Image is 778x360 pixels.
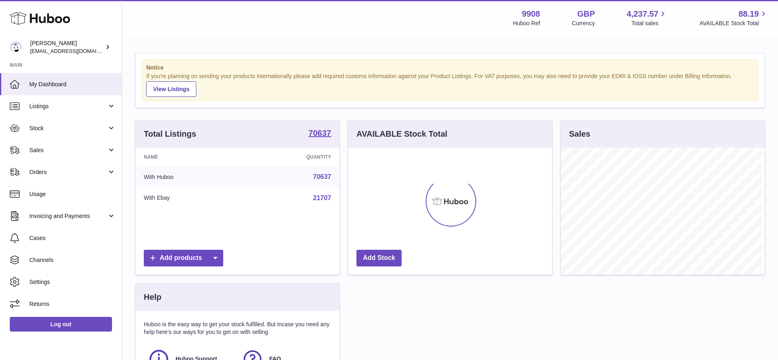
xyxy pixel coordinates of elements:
a: Add products [144,250,223,266]
th: Name [136,148,243,166]
a: View Listings [146,81,196,97]
a: 88.19 AVAILABLE Stock Total [699,9,768,27]
h3: Help [144,292,161,303]
span: Invoicing and Payments [29,212,107,220]
span: Usage [29,190,116,198]
h3: AVAILABLE Stock Total [356,129,447,140]
span: Channels [29,256,116,264]
th: Quantity [243,148,339,166]
td: With Huboo [136,166,243,188]
span: Orders [29,168,107,176]
a: Log out [10,317,112,332]
a: 70637 [308,129,331,139]
span: 88.19 [738,9,759,20]
h3: Sales [569,129,590,140]
span: 4,237.57 [627,9,659,20]
span: Cases [29,234,116,242]
td: With Ebay [136,188,243,209]
div: Huboo Ref [513,20,540,27]
img: tbcollectables@hotmail.co.uk [10,41,22,53]
span: Listings [29,103,107,110]
span: Returns [29,300,116,308]
a: 70637 [313,173,331,180]
span: Total sales [631,20,668,27]
div: [PERSON_NAME] [30,39,103,55]
div: Currency [572,20,595,27]
span: My Dashboard [29,81,116,88]
a: 4,237.57 Total sales [627,9,668,27]
span: AVAILABLE Stock Total [699,20,768,27]
div: If you're planning on sending your products internationally please add required customs informati... [146,72,754,97]
span: Stock [29,124,107,132]
strong: Notice [146,64,754,72]
span: [EMAIL_ADDRESS][DOMAIN_NAME] [30,48,120,54]
span: Settings [29,278,116,286]
p: Huboo is the easy way to get your stock fulfilled. But incase you need any help here's our ways f... [144,321,331,336]
strong: 70637 [308,129,331,137]
span: Sales [29,146,107,154]
strong: 9908 [522,9,540,20]
a: 21707 [313,194,331,201]
a: Add Stock [356,250,402,266]
h3: Total Listings [144,129,196,140]
strong: GBP [577,9,595,20]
